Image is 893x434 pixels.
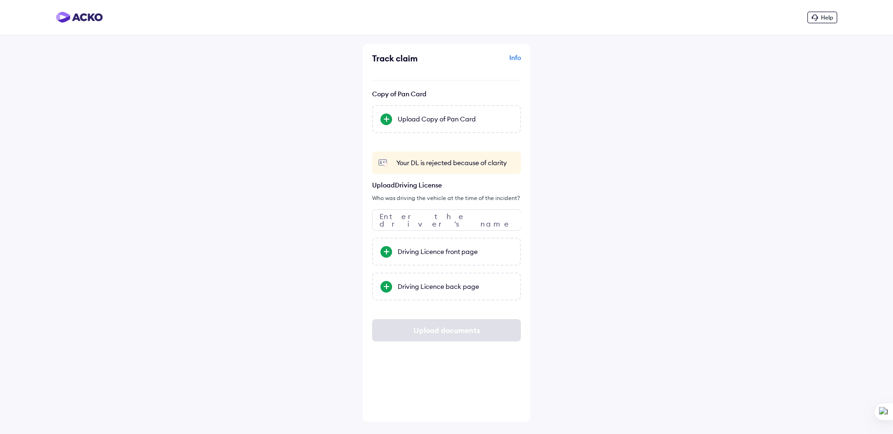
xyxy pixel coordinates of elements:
div: Track claim [372,53,444,64]
p: Upload Driving License [372,181,521,189]
span: Help [821,14,833,21]
div: Info [449,53,521,71]
div: Driving Licence front page [398,247,513,256]
img: horizontal-gradient.png [56,12,103,23]
div: Your DL is rejected because of clarity [396,158,515,167]
div: Who was driving the vehicle at the time of the incident? [372,194,521,202]
div: Copy of Pan Card [372,90,521,98]
div: Driving Licence back page [398,282,513,291]
div: Upload Copy of Pan Card [398,114,513,124]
